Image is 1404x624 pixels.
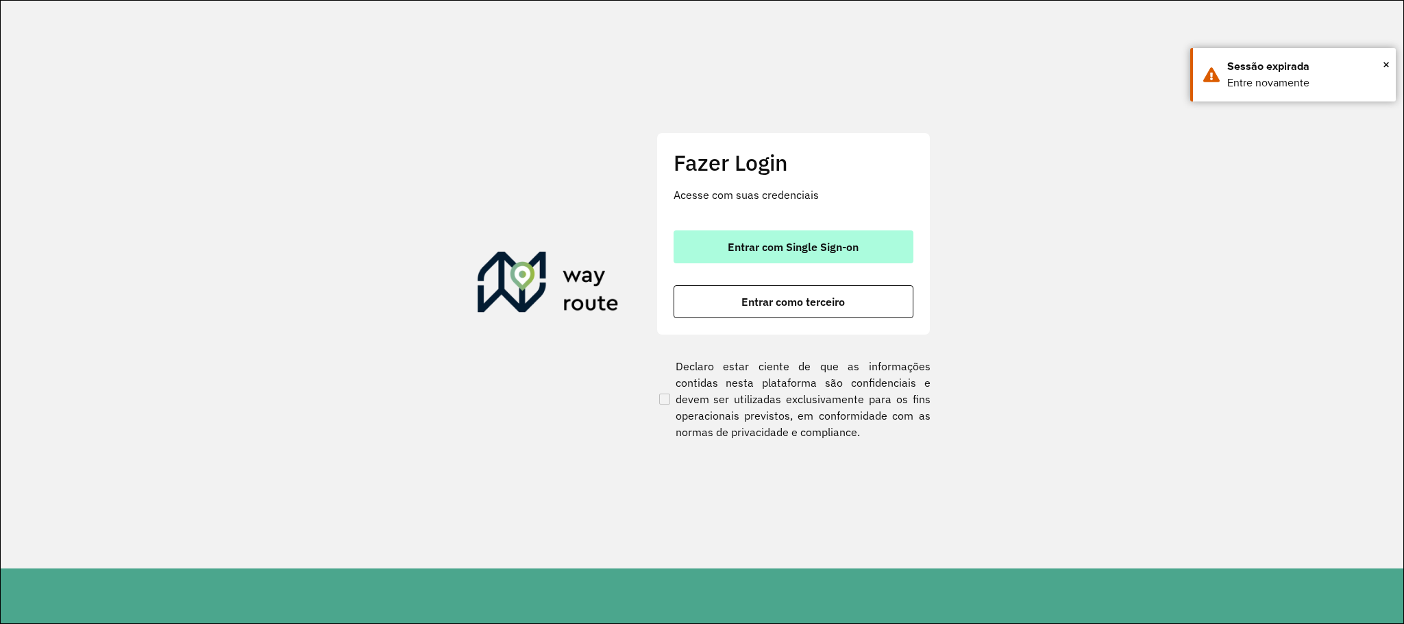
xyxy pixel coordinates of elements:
div: Entre novamente [1227,75,1385,91]
button: Close [1383,54,1390,75]
span: Entrar com Single Sign-on [728,241,859,252]
button: button [674,230,913,263]
p: Acesse com suas credenciais [674,187,913,203]
label: Declaro estar ciente de que as informações contidas nesta plataforma são confidenciais e devem se... [656,358,931,440]
span: Entrar como terceiro [741,296,845,307]
div: Sessão expirada [1227,58,1385,75]
h2: Fazer Login [674,149,913,176]
button: button [674,285,913,318]
span: × [1383,54,1390,75]
img: Roteirizador AmbevTech [478,252,619,317]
